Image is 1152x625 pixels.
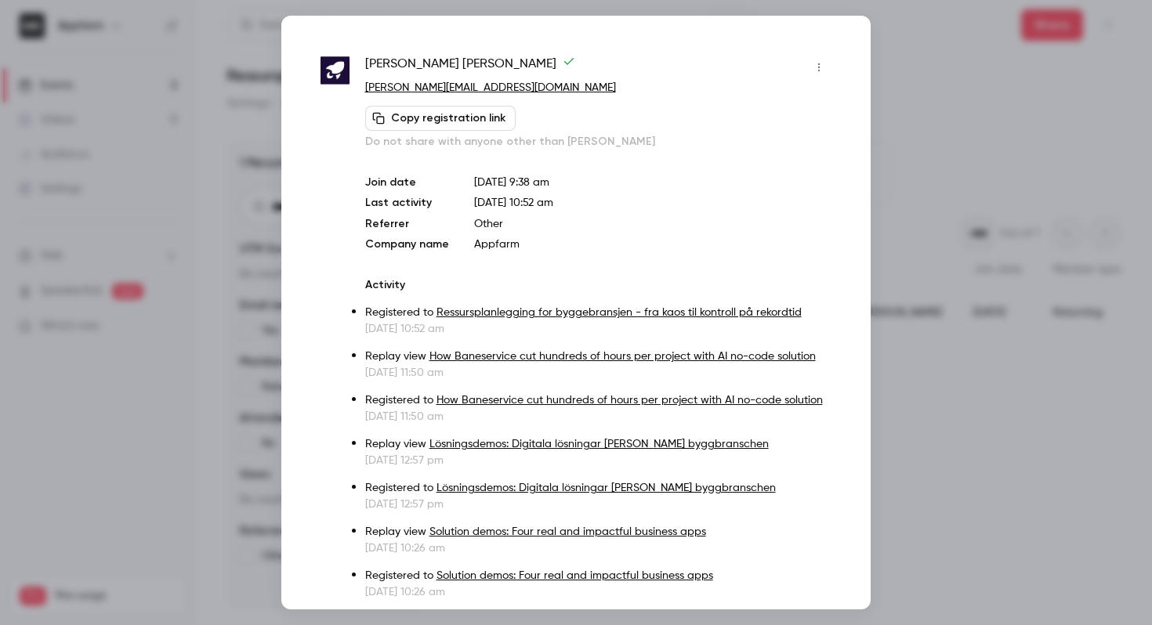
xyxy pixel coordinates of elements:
[365,584,831,600] p: [DATE] 10:26 am
[437,307,802,318] a: Ressursplanlegging for byggebransjen - fra kaos til kontroll på rekordtid
[474,197,553,208] span: [DATE] 10:52 am
[429,439,769,450] a: Lösningsdemos: Digitala lösningar [PERSON_NAME] byggbranschen
[321,56,350,85] img: appfarm.io
[437,570,713,581] a: Solution demos: Four real and impactful business apps
[365,436,831,453] p: Replay view
[365,453,831,468] p: [DATE] 12:57 pm
[365,365,831,381] p: [DATE] 11:50 am
[474,175,831,190] p: [DATE] 9:38 am
[429,526,706,537] a: Solution demos: Four real and impactful business apps
[365,55,575,80] span: [PERSON_NAME] [PERSON_NAME]
[365,349,831,365] p: Replay view
[365,237,449,252] p: Company name
[365,497,831,512] p: [DATE] 12:57 pm
[437,395,823,406] a: How Baneservice cut hundreds of hours per project with AI no-code solution
[365,568,831,584] p: Registered to
[474,237,831,252] p: Appfarm
[474,216,831,232] p: Other
[365,540,831,556] p: [DATE] 10:26 am
[365,321,831,337] p: [DATE] 10:52 am
[437,482,776,493] a: Lösningsdemos: Digitala lösningar [PERSON_NAME] byggbranschen
[365,216,449,232] p: Referrer
[365,277,831,293] p: Activity
[365,106,516,131] button: Copy registration link
[365,195,449,211] p: Last activity
[365,82,616,93] a: [PERSON_NAME][EMAIL_ADDRESS][DOMAIN_NAME]
[365,392,831,409] p: Registered to
[429,351,816,362] a: How Baneservice cut hundreds of hours per project with AI no-code solution
[365,409,831,424] p: [DATE] 11:50 am
[365,524,831,540] p: Replay view
[365,305,831,321] p: Registered to
[365,480,831,497] p: Registered to
[365,134,831,150] p: Do not share with anyone other than [PERSON_NAME]
[365,175,449,190] p: Join date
